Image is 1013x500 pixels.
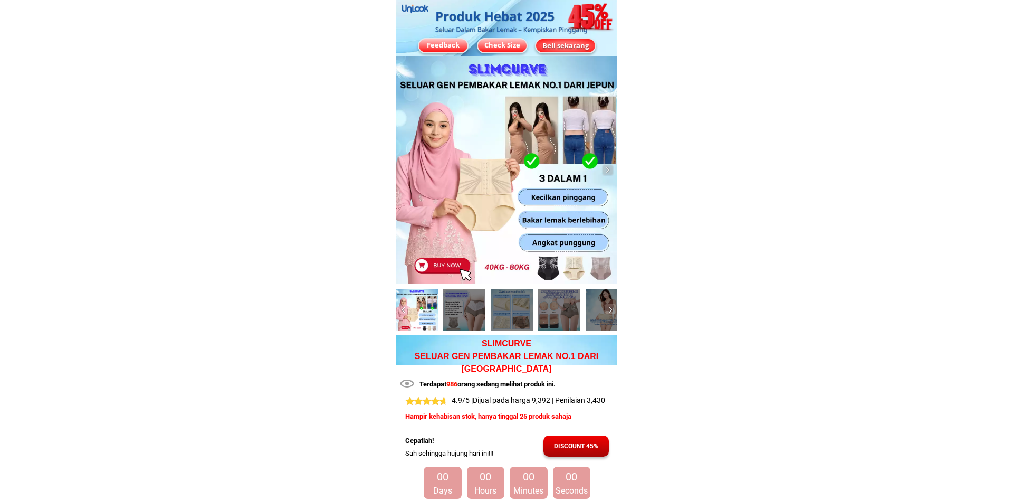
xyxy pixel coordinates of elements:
[605,305,616,315] img: navigation
[405,436,561,446] h6: Cepatlah!
[533,40,597,51] div: Beli sekarang
[419,40,467,51] div: Feedback
[543,441,609,451] div: DISCOUNT 45%
[603,165,613,175] img: navigation
[452,395,609,406] p: 4.9/5 |Dijual pada harga 9,392 | Penilaian 3,430
[405,411,581,422] h6: Hampir kehabisan stok, hanya tinggal 25 produk sahaja
[446,380,457,388] span: 986
[398,305,409,315] img: navigation
[419,379,565,390] h6: Terdapat orang sedang melihat produk ini.
[396,337,617,375] p: SLIMCURVE SELUAR GEN PEMBAKAR LEMAK NO.1 DARI [GEOGRAPHIC_DATA]
[405,448,561,459] h6: Sah sehingga hujung hari ini!!!
[478,40,527,51] div: Check Size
